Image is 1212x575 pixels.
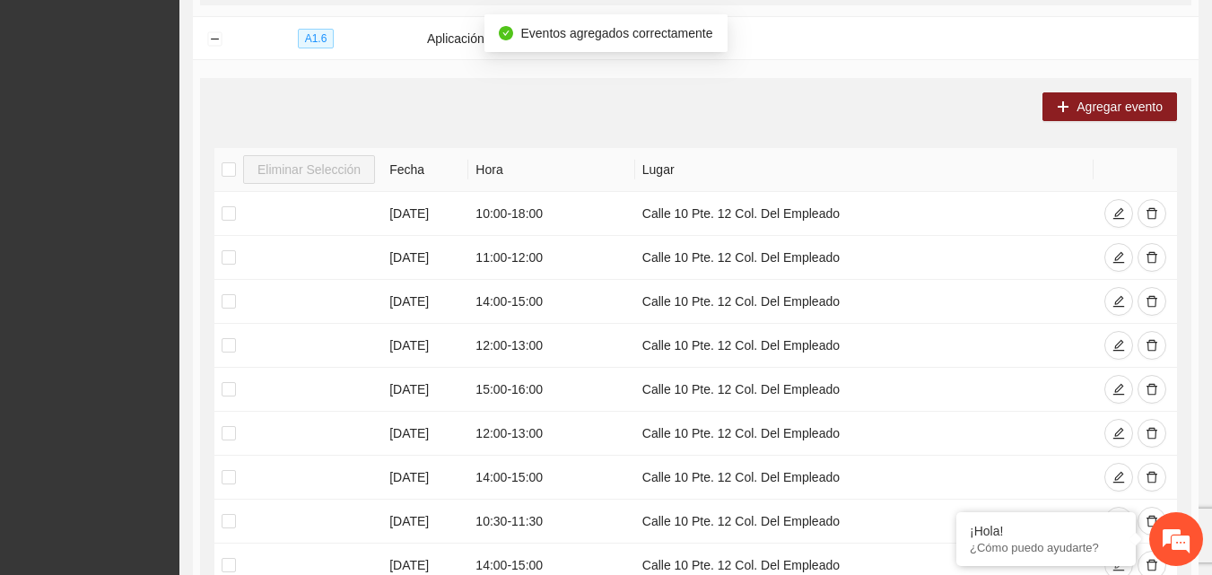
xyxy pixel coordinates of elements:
[468,456,634,500] td: 14:00 - 15:00
[1104,287,1133,316] button: edit
[635,412,1094,456] td: Calle 10 Pte. 12 Col. Del Empleado
[468,148,634,192] th: Hora
[1112,207,1125,222] span: edit
[1104,463,1133,492] button: edit
[1138,463,1166,492] button: delete
[93,91,301,115] div: Chatee con nosotros ahora
[382,236,468,280] td: [DATE]
[468,236,634,280] td: 11:00 - 12:00
[382,368,468,412] td: [DATE]
[1138,287,1166,316] button: delete
[1057,100,1069,115] span: plus
[1112,295,1125,309] span: edit
[1146,207,1158,222] span: delete
[382,456,468,500] td: [DATE]
[1146,339,1158,353] span: delete
[1138,199,1166,228] button: delete
[298,29,335,48] span: A1.6
[468,324,634,368] td: 12:00 - 13:00
[1042,92,1177,121] button: plusAgregar evento
[382,324,468,368] td: [DATE]
[635,368,1094,412] td: Calle 10 Pte. 12 Col. Del Empleado
[1146,515,1158,529] span: delete
[635,192,1094,236] td: Calle 10 Pte. 12 Col. Del Empleado
[635,280,1094,324] td: Calle 10 Pte. 12 Col. Del Empleado
[635,500,1094,544] td: Calle 10 Pte. 12 Col. Del Empleado
[207,32,222,47] button: Collapse row
[635,236,1094,280] td: Calle 10 Pte. 12 Col. Del Empleado
[970,524,1122,538] div: ¡Hola!
[635,456,1094,500] td: Calle 10 Pte. 12 Col. Del Empleado
[1112,339,1125,353] span: edit
[9,384,342,447] textarea: Escriba su mensaje y pulse “Intro”
[468,412,634,456] td: 12:00 - 13:00
[1146,251,1158,266] span: delete
[520,26,712,40] span: Eventos agregados correctamente
[1104,375,1133,404] button: edit
[1104,243,1133,272] button: edit
[382,412,468,456] td: [DATE]
[104,187,248,368] span: Estamos en línea.
[294,9,337,52] div: Minimizar ventana de chat en vivo
[243,155,375,184] button: Eliminar Selección
[1104,331,1133,360] button: edit
[382,148,468,192] th: Fecha
[382,500,468,544] td: [DATE]
[635,324,1094,368] td: Calle 10 Pte. 12 Col. Del Empleado
[468,500,634,544] td: 10:30 - 11:30
[1138,243,1166,272] button: delete
[1077,97,1163,117] span: Agregar evento
[1112,251,1125,266] span: edit
[468,280,634,324] td: 14:00 - 15:00
[1112,427,1125,441] span: edit
[1138,375,1166,404] button: delete
[1104,507,1133,536] button: edit
[1138,507,1166,536] button: delete
[1138,419,1166,448] button: delete
[1104,199,1133,228] button: edit
[635,148,1094,192] th: Lugar
[970,541,1122,554] p: ¿Cómo puedo ayudarte?
[1146,427,1158,441] span: delete
[1112,471,1125,485] span: edit
[468,192,634,236] td: 10:00 - 18:00
[1146,471,1158,485] span: delete
[382,192,468,236] td: [DATE]
[1112,383,1125,397] span: edit
[1146,383,1158,397] span: delete
[499,26,513,40] span: check-circle
[382,280,468,324] td: [DATE]
[420,17,1199,60] td: Aplicación de evaluaciones Pre a NN
[1104,419,1133,448] button: edit
[1138,331,1166,360] button: delete
[1146,559,1158,573] span: delete
[1146,295,1158,309] span: delete
[468,368,634,412] td: 15:00 - 16:00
